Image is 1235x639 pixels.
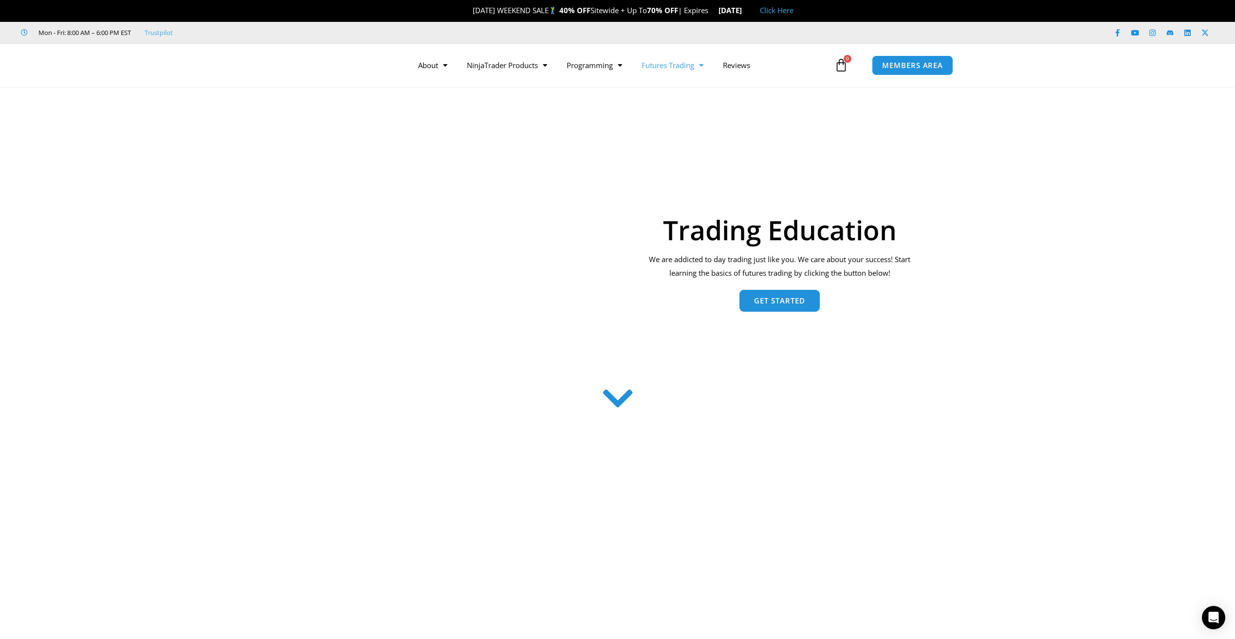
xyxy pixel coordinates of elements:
a: Click Here [760,5,793,15]
img: 🎉 [465,7,472,14]
img: AdobeStock 293954085 1 Converted | Affordable Indicators – NinjaTrader [318,138,624,369]
a: Futures Trading [632,54,713,76]
span: Mon - Fri: 8:00 AM – 6:00 PM EST [36,27,131,38]
span: [DATE] WEEKEND SALE Sitewide + Up To | Expires [462,5,718,15]
p: We are addicted to day trading just like you. We care about your success! Start learning the basi... [643,253,917,280]
span: 0 [844,55,851,63]
nav: Menu [408,54,832,76]
a: 0 [820,51,863,79]
img: 🏌️‍♂️ [549,7,556,14]
a: About [408,54,457,76]
h1: Trading Education [643,216,917,243]
span: MEMBERS AREA [882,62,943,69]
strong: 40% OFF [559,5,590,15]
span: Get Started [754,297,805,304]
img: ⌛ [709,7,716,14]
a: Trustpilot [145,27,173,38]
img: 🏭 [742,7,750,14]
a: Get Started [739,290,820,312]
div: Open Intercom Messenger [1202,606,1225,629]
a: Programming [557,54,632,76]
strong: 70% OFF [647,5,678,15]
strong: [DATE] [719,5,750,15]
a: Reviews [713,54,760,76]
a: MEMBERS AREA [872,55,953,75]
img: LogoAI | Affordable Indicators – NinjaTrader [269,48,373,83]
a: NinjaTrader Products [457,54,557,76]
